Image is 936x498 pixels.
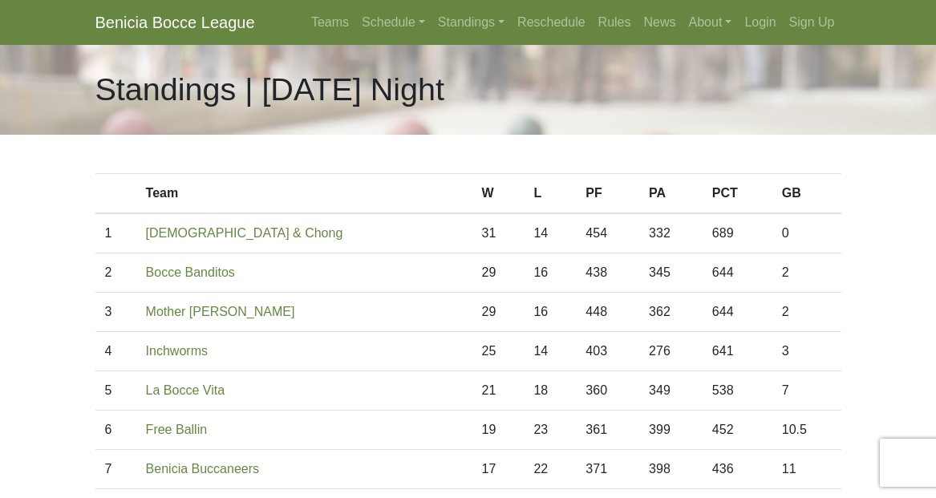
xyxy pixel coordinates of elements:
a: Benicia Bocce League [95,6,255,38]
td: 14 [524,332,576,371]
td: 4 [95,332,136,371]
td: 362 [639,293,703,332]
td: 538 [703,371,772,411]
th: L [524,174,576,214]
th: PA [639,174,703,214]
td: 3 [772,332,841,371]
a: Benicia Buccaneers [146,462,259,476]
a: Inchworms [146,344,208,358]
th: PCT [703,174,772,214]
td: 6 [95,411,136,450]
td: 17 [472,450,525,489]
a: La Bocce Vita [146,383,225,397]
td: 332 [639,213,703,253]
a: Sign Up [783,6,841,38]
td: 19 [472,411,525,450]
td: 452 [703,411,772,450]
a: Reschedule [511,6,592,38]
td: 399 [639,411,703,450]
td: 22 [524,450,576,489]
td: 448 [576,293,639,332]
td: 2 [772,293,841,332]
a: Free Ballin [146,423,207,436]
td: 5 [95,371,136,411]
a: Schedule [355,6,432,38]
td: 644 [703,293,772,332]
td: 31 [472,213,525,253]
td: 2 [95,253,136,293]
a: Teams [305,6,355,38]
td: 345 [639,253,703,293]
td: 1 [95,213,136,253]
td: 10.5 [772,411,841,450]
td: 360 [576,371,639,411]
th: PF [576,174,639,214]
a: Mother [PERSON_NAME] [146,305,295,318]
td: 11 [772,450,841,489]
th: GB [772,174,841,214]
td: 0 [772,213,841,253]
td: 361 [576,411,639,450]
td: 21 [472,371,525,411]
a: About [683,6,739,38]
td: 276 [639,332,703,371]
a: Bocce Banditos [146,265,235,279]
td: 371 [576,450,639,489]
td: 641 [703,332,772,371]
td: 689 [703,213,772,253]
a: Rules [592,6,638,38]
a: [DEMOGRAPHIC_DATA] & Chong [146,226,343,240]
td: 349 [639,371,703,411]
h1: Standings | [DATE] Night [95,71,444,108]
td: 14 [524,213,576,253]
td: 7 [772,371,841,411]
td: 25 [472,332,525,371]
td: 29 [472,293,525,332]
td: 438 [576,253,639,293]
td: 2 [772,253,841,293]
td: 644 [703,253,772,293]
td: 454 [576,213,639,253]
td: 18 [524,371,576,411]
th: Team [136,174,472,214]
td: 3 [95,293,136,332]
th: W [472,174,525,214]
td: 398 [639,450,703,489]
td: 16 [524,253,576,293]
td: 16 [524,293,576,332]
td: 436 [703,450,772,489]
td: 23 [524,411,576,450]
td: 29 [472,253,525,293]
td: 7 [95,450,136,489]
td: 403 [576,332,639,371]
a: Login [738,6,782,38]
a: News [638,6,683,38]
a: Standings [432,6,511,38]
